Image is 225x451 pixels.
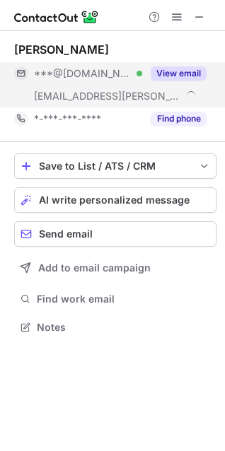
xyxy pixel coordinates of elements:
button: Add to email campaign [14,255,217,281]
span: AI write personalized message [39,194,190,206]
span: [EMAIL_ADDRESS][PERSON_NAME][DOMAIN_NAME] [34,90,181,102]
button: save-profile-one-click [14,153,217,179]
button: Reveal Button [151,112,207,126]
button: Find work email [14,289,217,309]
span: Notes [37,321,211,334]
button: Notes [14,317,217,337]
button: Send email [14,221,217,247]
span: ***@[DOMAIN_NAME] [34,67,132,80]
span: Send email [39,228,93,240]
button: Reveal Button [151,66,207,81]
div: Save to List / ATS / CRM [39,160,192,172]
span: Add to email campaign [38,262,151,274]
span: Find work email [37,293,211,305]
div: [PERSON_NAME] [14,42,109,57]
img: ContactOut v5.3.10 [14,8,99,25]
button: AI write personalized message [14,187,217,213]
